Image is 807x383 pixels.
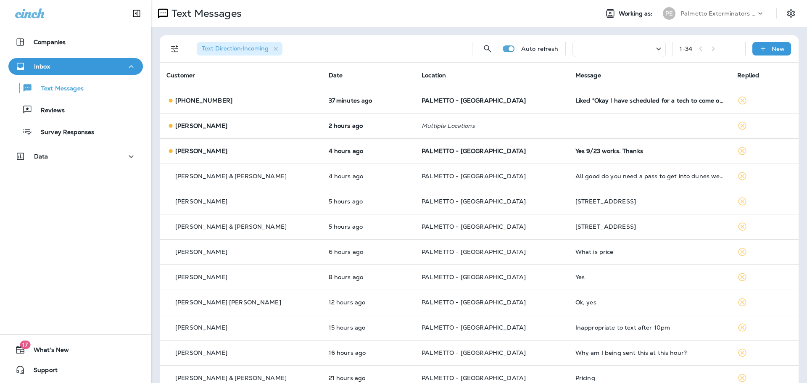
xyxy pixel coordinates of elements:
p: [PHONE_NUMBER] [175,97,232,104]
span: Replied [737,71,759,79]
p: [PERSON_NAME] [175,274,227,280]
p: Sep 19, 2025 01:20 AM [329,299,409,306]
div: Yes [575,274,724,280]
span: Date [329,71,343,79]
p: Sep 19, 2025 05:44 AM [329,274,409,280]
p: Survey Responses [32,129,94,137]
p: Inbox [34,63,50,70]
span: PALMETTO - [GEOGRAPHIC_DATA] [422,198,526,205]
span: Customer [166,71,195,79]
button: Survey Responses [8,123,143,140]
div: 1407 Bimini Drive, Charleston, SC 29414 [575,223,724,230]
button: 17What's New [8,341,143,358]
div: PE [663,7,675,20]
span: Message [575,71,601,79]
span: PALMETTO - [GEOGRAPHIC_DATA] [422,147,526,155]
button: Search Messages [479,40,496,57]
p: [PERSON_NAME] [PERSON_NAME] [175,299,281,306]
button: Settings [783,6,799,21]
span: What's New [25,346,69,357]
span: PALMETTO - [GEOGRAPHIC_DATA] [422,298,526,306]
p: Palmetto Exterminators LLC [680,10,756,17]
div: 144 Dark Hollow Way [575,198,724,205]
p: New [772,45,785,52]
p: Companies [34,39,66,45]
p: [PERSON_NAME] & [PERSON_NAME] [175,223,287,230]
span: PALMETTO - [GEOGRAPHIC_DATA] [422,172,526,180]
p: Sep 19, 2025 07:27 AM [329,248,409,255]
p: [PERSON_NAME] [175,324,227,331]
span: Working as: [619,10,654,17]
p: [PERSON_NAME] [175,148,227,154]
span: 17 [20,341,30,349]
span: PALMETTO - [GEOGRAPHIC_DATA] [422,349,526,357]
span: PALMETTO - [GEOGRAPHIC_DATA] [422,97,526,104]
div: Yes 9/23 works. Thanks [575,148,724,154]
div: 1 - 34 [680,45,693,52]
p: [PERSON_NAME] & [PERSON_NAME] [175,375,287,381]
p: Auto refresh [521,45,559,52]
p: Sep 19, 2025 09:32 AM [329,148,409,154]
p: Text Messages [168,7,242,20]
p: [PERSON_NAME] [175,122,227,129]
span: PALMETTO - [GEOGRAPHIC_DATA] [422,374,526,382]
button: Companies [8,34,143,50]
p: Sep 19, 2025 08:36 AM [329,198,409,205]
div: Pricing [575,375,724,381]
button: Collapse Sidebar [125,5,148,22]
p: Sep 19, 2025 01:24 PM [329,97,409,104]
p: Reviews [32,107,65,115]
span: Text Direction : Incoming [202,45,269,52]
div: Liked “Okay I have scheduled for a tech to come out Wednesday the 24th between 8-10am. I have als... [575,97,724,104]
button: Data [8,148,143,165]
span: Support [25,367,58,377]
button: Filters [166,40,183,57]
div: Text Direction:Incoming [197,42,282,55]
p: Sep 18, 2025 09:16 PM [329,349,409,356]
p: Sep 18, 2025 04:32 PM [329,375,409,381]
span: PALMETTO - [GEOGRAPHIC_DATA] [422,273,526,281]
p: Text Messages [33,85,84,93]
div: Inappropriate to text after 10pm [575,324,724,331]
button: Reviews [8,101,143,119]
p: [PERSON_NAME] & [PERSON_NAME] [175,173,287,180]
p: Sep 18, 2025 10:23 PM [329,324,409,331]
span: Location [422,71,446,79]
div: Why am I being sent this at this hour? [575,349,724,356]
button: Inbox [8,58,143,75]
div: What is price [575,248,724,255]
button: Support [8,362,143,378]
span: PALMETTO - [GEOGRAPHIC_DATA] [422,223,526,230]
div: All good do you need a pass to get into dunes west [575,173,724,180]
div: Ok, yes [575,299,724,306]
button: Text Messages [8,79,143,97]
span: PALMETTO - [GEOGRAPHIC_DATA] [422,248,526,256]
p: Sep 19, 2025 09:23 AM [329,173,409,180]
span: PALMETTO - [GEOGRAPHIC_DATA] [422,324,526,331]
p: [PERSON_NAME] [175,198,227,205]
p: Data [34,153,48,160]
p: [PERSON_NAME] [175,349,227,356]
p: Sep 19, 2025 08:30 AM [329,223,409,230]
p: Sep 19, 2025 11:37 AM [329,122,409,129]
p: Multiple Locations [422,122,562,129]
p: [PERSON_NAME] [175,248,227,255]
